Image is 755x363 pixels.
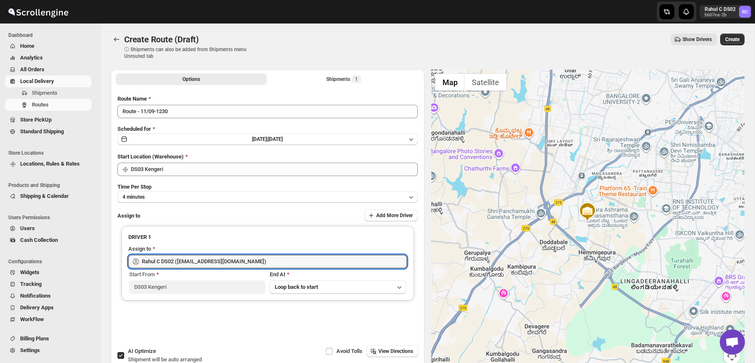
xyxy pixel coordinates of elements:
button: Show street map [435,74,465,91]
span: Show Drivers [682,36,712,43]
button: 4 minutes [117,191,418,203]
button: Home [5,40,91,52]
div: All Route Options [111,88,424,345]
span: Users Permissions [8,214,95,221]
button: Settings [5,345,91,356]
span: Shipments [32,90,57,96]
button: Cash Collection [5,234,91,246]
span: 1 [355,76,358,83]
p: Rahul C DS02 [705,6,736,13]
text: RC [742,9,748,15]
span: All Orders [20,66,44,73]
button: Tracking [5,278,91,290]
button: View Directions [367,345,418,357]
button: Show Drivers [671,34,717,45]
div: Open chat [720,329,745,355]
span: [DATE] | [252,136,268,142]
button: Widgets [5,267,91,278]
span: Settings [20,347,40,353]
img: ScrollEngine [7,1,70,22]
h3: DRIVER 1 [128,233,407,241]
button: Create [720,34,745,45]
span: Cash Collection [20,237,58,243]
span: Assign to [117,213,140,219]
div: Assign to [128,245,151,253]
span: Analytics [20,54,43,61]
button: Loop back to start [270,280,406,294]
span: Time Per Stop [117,184,151,190]
span: Local Delivery [20,78,54,84]
span: WorkFlow [20,316,44,322]
button: Delivery Apps [5,302,91,314]
span: View Directions [378,348,413,355]
span: Start Location (Warehouse) [117,153,184,160]
button: Routes [111,34,122,45]
span: Create [725,36,739,43]
span: Home [20,43,34,49]
button: Add More Driver [364,210,418,221]
span: Delivery Apps [20,304,54,311]
input: Eg: Bengaluru Route [117,105,418,118]
span: Store Locations [8,150,95,156]
span: Route Name [117,96,147,102]
span: [DATE] [268,136,283,142]
div: Shipments [326,75,361,83]
p: b607ea-2b [705,13,736,18]
span: AI Optimize [128,348,156,354]
span: Products and Shipping [8,182,95,189]
span: Billing Plans [20,335,49,342]
span: Start From [129,271,155,277]
button: Billing Plans [5,333,91,345]
span: Standard Shipping [20,128,64,135]
span: Create Route (Draft) [124,34,199,44]
button: Shipping & Calendar [5,190,91,202]
span: Configurations [8,258,95,265]
p: ⓘ Shipments can also be added from Shipments menu Unrouted tab [124,46,256,60]
button: Analytics [5,52,91,64]
span: Avoid Tolls [336,348,362,354]
span: Rahul C DS02 [739,6,751,18]
button: Selected Shipments [268,73,419,85]
span: Routes [32,101,49,108]
span: Scheduled for [117,126,151,132]
span: Dashboard [8,32,95,39]
button: Users [5,223,91,234]
button: Notifications [5,290,91,302]
span: Users [20,225,35,231]
input: Search location [131,163,418,176]
button: WorkFlow [5,314,91,325]
button: [DATE]|[DATE] [117,133,418,145]
span: Locations, Rules & Rates [20,161,80,167]
span: Tracking [20,281,42,287]
span: Store PickUp [20,117,52,123]
button: User menu [700,5,752,18]
input: Search assignee [142,255,407,268]
span: Notifications [20,293,51,299]
div: End At [270,270,406,279]
button: Routes [5,99,91,111]
button: Shipments [5,87,91,99]
span: Loop back to start [275,284,318,290]
button: Show satellite imagery [465,74,506,91]
span: Options [182,76,200,83]
span: 4 minutes [122,194,145,200]
span: Widgets [20,269,39,275]
span: Add More Driver [376,212,413,219]
button: Locations, Rules & Rates [5,158,91,170]
span: Shipment will be auto arranged [128,356,202,363]
span: Shipping & Calendar [20,193,69,199]
button: All Route Options [116,73,267,85]
button: All Orders [5,64,91,75]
